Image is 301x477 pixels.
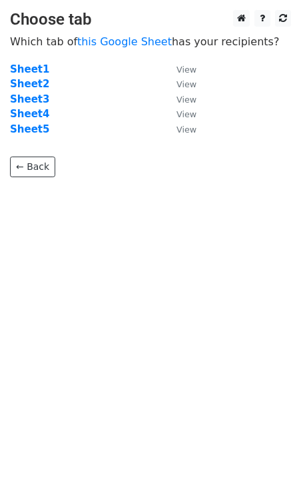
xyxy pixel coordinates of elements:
[10,108,49,120] a: Sheet4
[176,109,196,119] small: View
[10,123,49,135] a: Sheet5
[163,63,196,75] a: View
[77,35,172,48] a: this Google Sheet
[176,65,196,75] small: View
[163,108,196,120] a: View
[163,78,196,90] a: View
[176,95,196,105] small: View
[10,78,49,90] a: Sheet2
[10,35,291,49] p: Which tab of has your recipients?
[176,79,196,89] small: View
[176,125,196,135] small: View
[163,93,196,105] a: View
[10,63,49,75] a: Sheet1
[10,93,49,105] a: Sheet3
[10,10,291,29] h3: Choose tab
[163,123,196,135] a: View
[10,157,55,177] a: ← Back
